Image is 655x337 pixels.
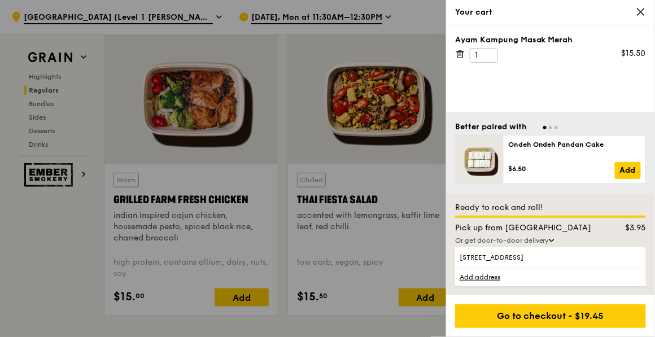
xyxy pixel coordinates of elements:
span: Go to slide 2 [549,126,552,129]
div: Go to checkout - $19.45 [455,304,646,328]
div: Ayam Kampung Masak Merah [455,34,646,46]
div: Your cart [455,7,646,18]
a: Add [615,162,641,179]
div: Ondeh Ondeh Pandan Cake [508,140,641,149]
div: $15.50 [622,48,646,59]
div: Ready to rock and roll! [455,202,646,213]
div: $6.50 [508,164,615,173]
div: Or get door-to-door delivery [455,236,646,245]
span: Go to slide 3 [554,126,558,129]
span: [STREET_ADDRESS] [460,253,596,262]
div: Pick up from [GEOGRAPHIC_DATA] [448,222,602,234]
span: Go to slide 1 [543,126,547,129]
div: Better paired with [455,121,527,133]
a: Add address [455,268,646,286]
div: $3.95 [602,222,653,234]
